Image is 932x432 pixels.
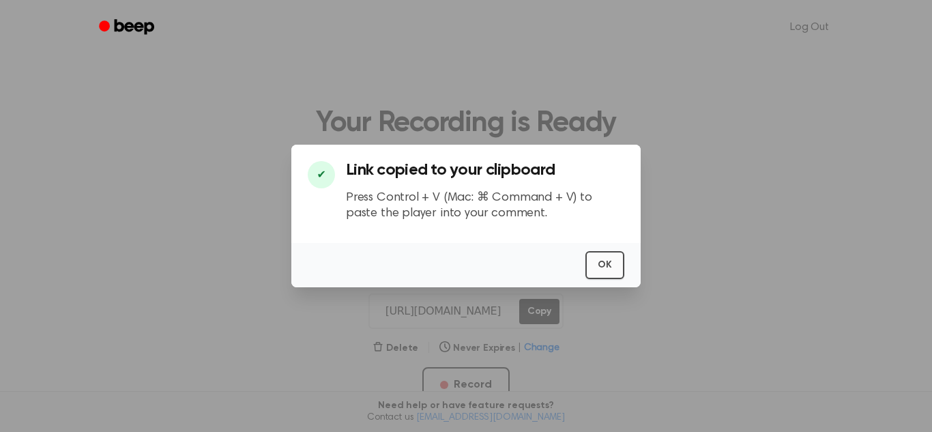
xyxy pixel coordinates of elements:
button: OK [585,251,624,279]
a: Log Out [776,11,843,44]
a: Beep [89,14,166,41]
h3: Link copied to your clipboard [346,161,624,179]
div: ✔ [308,161,335,188]
p: Press Control + V (Mac: ⌘ Command + V) to paste the player into your comment. [346,190,624,221]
